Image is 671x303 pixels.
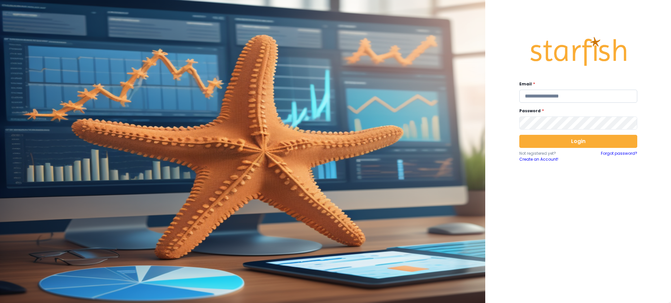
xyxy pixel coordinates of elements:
a: Forgot password? [601,151,637,162]
label: Email [519,81,633,87]
button: Login [519,135,637,148]
p: Not registered yet? [519,151,578,156]
a: Create an Account! [519,156,578,162]
label: Password [519,108,633,114]
img: Logo.42cb71d561138c82c4ab.png [529,31,627,72]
